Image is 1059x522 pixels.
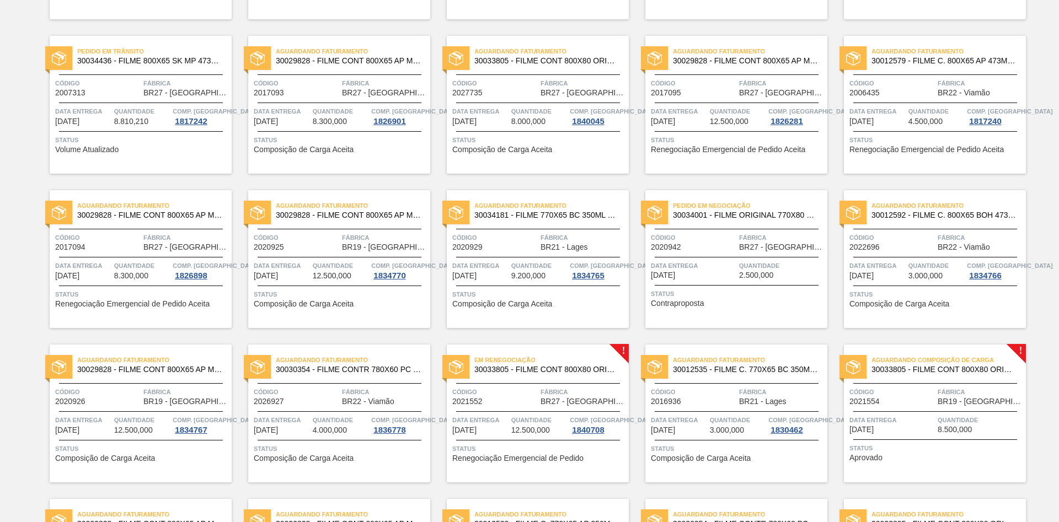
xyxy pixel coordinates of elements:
[849,260,906,271] span: Data entrega
[143,243,229,251] span: BR27 - Nova Minas
[55,106,111,117] span: Data entrega
[849,78,935,89] span: Código
[313,260,369,271] span: Quantidade
[849,117,874,126] span: 25/09/2025
[474,354,629,365] span: Em renegociação
[629,36,827,174] a: statusAguardando Faturamento30029828 - FILME CONT 800X65 AP MP 473 C12 429Código2017095FábricaBR2...
[849,454,882,462] span: Aprovado
[276,46,430,57] span: Aguardando Faturamento
[114,426,153,434] span: 12.500,000
[276,354,430,365] span: Aguardando Faturamento
[849,232,935,243] span: Código
[55,260,111,271] span: Data entrega
[651,78,736,89] span: Código
[313,272,351,280] span: 12.500,000
[143,78,229,89] span: Fábrica
[55,243,85,251] span: 2017094
[938,243,990,251] span: BR22 - Viamão
[541,232,626,243] span: Fábrica
[143,386,229,397] span: Fábrica
[651,106,707,117] span: Data entrega
[55,146,119,154] span: Volume Atualizado
[342,89,427,97] span: BR27 - Nova Minas
[55,426,79,434] span: 10/10/2025
[849,397,880,406] span: 2021554
[55,272,79,280] span: 29/09/2025
[452,243,483,251] span: 2020929
[77,509,232,520] span: Aguardando Faturamento
[232,345,430,482] a: statusAguardando Faturamento30030354 - FILME CONTR 780X60 PC LT350 NIV24Código2026927FábricaBR22 ...
[55,134,229,146] span: Status
[908,260,965,271] span: Quantidade
[143,232,229,243] span: Fábrica
[570,117,606,126] div: 1840045
[452,443,626,454] span: Status
[871,200,1026,211] span: Aguardando Faturamento
[55,397,85,406] span: 2020926
[710,106,766,117] span: Quantidade
[430,36,629,174] a: statusAguardando Faturamento30033805 - FILME CONT 800X80 ORIG 473 MP C12 429Código2027735FábricaB...
[570,260,626,280] a: Comp. [GEOGRAPHIC_DATA]1834765
[173,106,229,126] a: Comp. [GEOGRAPHIC_DATA]1817242
[452,426,477,434] span: 13/10/2025
[276,509,430,520] span: Aguardando Faturamento
[173,106,258,117] span: Comp. Carga
[849,272,874,280] span: 04/10/2025
[651,386,736,397] span: Código
[871,46,1026,57] span: Aguardando Faturamento
[55,443,229,454] span: Status
[827,36,1026,174] a: statusAguardando Faturamento30012579 - FILME C. 800X65 AP 473ML C12 429Código2006435FábricaBR22 -...
[710,117,748,126] span: 12.500,000
[739,271,773,279] span: 2.500,000
[254,134,427,146] span: Status
[768,106,825,126] a: Comp. [GEOGRAPHIC_DATA]1826281
[254,272,278,280] span: 01/10/2025
[452,272,477,280] span: 01/10/2025
[651,397,681,406] span: 2016936
[648,360,662,374] img: status
[871,354,1026,365] span: Aguardando Composição de Carga
[739,260,825,271] span: Quantidade
[651,134,825,146] span: Status
[371,426,408,434] div: 1836778
[452,386,538,397] span: Código
[77,365,223,374] span: 30029828 - FILME CONT 800X65 AP MP 473 C12 429
[629,190,827,328] a: statusPedido em Negociação30034001 - FILME ORIGINAL 770X80 350X12 MPCódigo2020942FábricaBR27 - [G...
[173,415,229,434] a: Comp. [GEOGRAPHIC_DATA]1834767
[739,397,787,406] span: BR21 - Lages
[254,260,310,271] span: Data entrega
[250,360,265,374] img: status
[846,206,860,220] img: status
[938,386,1023,397] span: Fábrica
[254,426,278,434] span: 11/10/2025
[33,345,232,482] a: statusAguardando Faturamento30029828 - FILME CONT 800X65 AP MP 473 C12 429Código2020926FábricaBR1...
[55,289,229,300] span: Status
[452,260,509,271] span: Data entrega
[768,415,854,426] span: Comp. Carga
[967,106,1052,117] span: Comp. Carga
[570,106,626,126] a: Comp. [GEOGRAPHIC_DATA]1840045
[52,360,66,374] img: status
[254,89,284,97] span: 2017093
[511,106,568,117] span: Quantidade
[452,146,552,154] span: Composição de Carga Aceita
[254,243,284,251] span: 2020925
[452,397,483,406] span: 2021552
[673,57,819,65] span: 30029828 - FILME CONT 800X65 AP MP 473 C12 429
[77,57,223,65] span: 30034436 - FILME 800X65 SK MP 473ML C12
[938,415,1023,426] span: Quantidade
[33,36,232,174] a: statusPedido em Trânsito30034436 - FILME 800X65 SK MP 473ML C12Código2007313FábricaBR27 - [GEOGRA...
[849,386,935,397] span: Código
[967,260,1052,271] span: Comp. Carga
[938,89,990,97] span: BR22 - Viamão
[430,190,629,328] a: statusAguardando Faturamento30034181 - FILME 770X65 BC 350ML MP C12Código2020929FábricaBR21 - Lag...
[648,51,662,66] img: status
[651,288,825,299] span: Status
[254,106,310,117] span: Data entrega
[114,260,170,271] span: Quantidade
[276,200,430,211] span: Aguardando Faturamento
[114,415,170,426] span: Quantidade
[673,46,827,57] span: Aguardando Faturamento
[849,443,1023,454] span: Status
[474,365,620,374] span: 30033805 - FILME CONT 800X80 ORIG 473 MP C12 429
